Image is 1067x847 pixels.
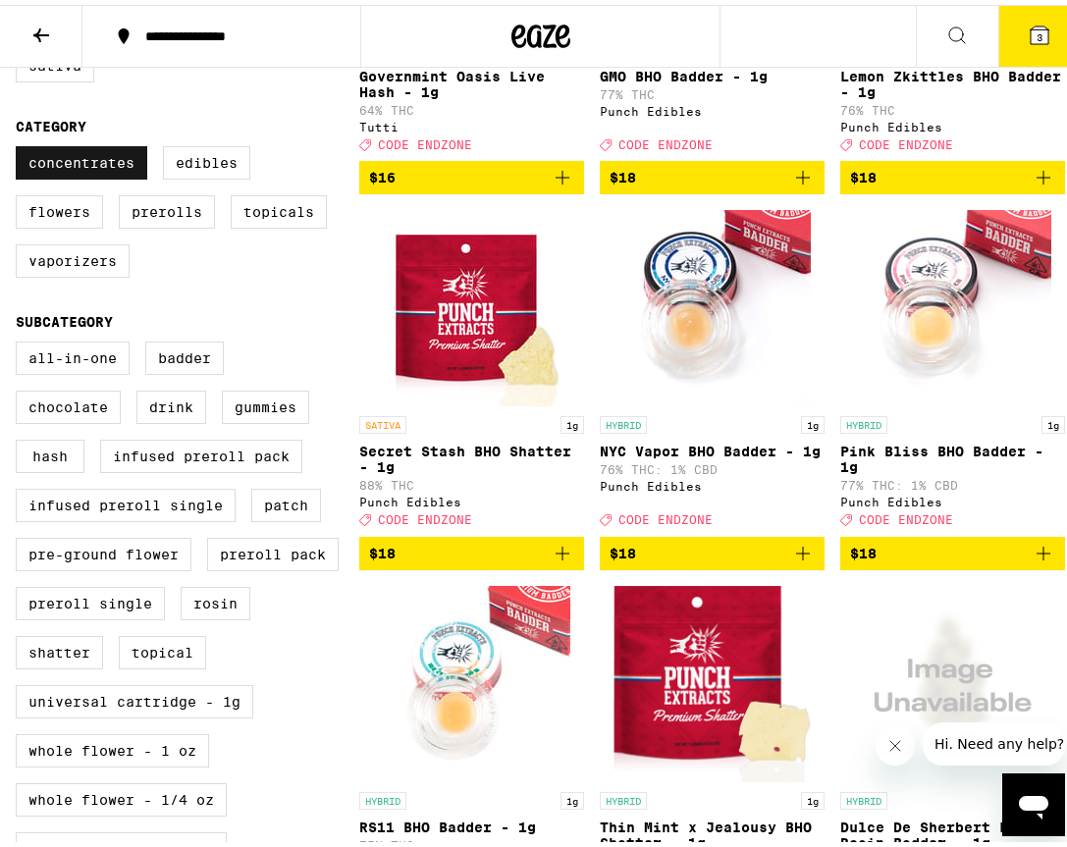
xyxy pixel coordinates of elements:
[840,787,887,805] p: HYBRID
[359,491,584,503] div: Punch Edibles
[16,114,86,130] legend: Category
[359,116,584,129] div: Tutti
[850,541,877,556] span: $18
[207,533,339,566] label: Preroll Pack
[16,582,165,615] label: Preroll Single
[840,439,1065,470] p: Pink Bliss BHO Badder - 1g
[16,533,191,566] label: Pre-ground Flower
[600,64,825,79] p: GMO BHO Badder - 1g
[231,190,327,224] label: Topicals
[600,815,825,846] p: Thin Mint x Jealousy BHO Shatter - 1g
[560,411,584,429] p: 1g
[840,474,1065,487] p: 77% THC: 1% CBD
[840,116,1065,129] div: Punch Edibles
[840,99,1065,112] p: 76% THC
[119,631,206,664] label: Topical
[359,411,406,429] p: SATIVA
[560,787,584,805] p: 1g
[840,156,1065,189] button: Add to bag
[359,64,584,95] p: Governmint Oasis Live Hash - 1g
[16,435,84,468] label: Hash
[359,815,584,830] p: RS11 BHO Badder - 1g
[840,532,1065,565] button: Add to bag
[876,721,915,761] iframe: Close message
[359,439,584,470] p: Secret Stash BHO Shatter - 1g
[1002,768,1065,831] iframe: Button to launch messaging window
[145,337,224,370] label: Badder
[801,411,825,429] p: 1g
[359,532,584,565] button: Add to bag
[600,205,825,531] a: Open page for NYC Vapor BHO Badder - 1g from Punch Edibles
[16,239,130,273] label: Vaporizers
[618,133,713,146] span: CODE ENDZONE
[16,141,147,175] label: Concentrates
[251,484,321,517] label: Patch
[859,133,953,146] span: CODE ENDZONE
[16,386,121,419] label: Chocolate
[840,815,1065,846] p: Dulce De Sherbert Live Rosin Badder - 1g
[840,205,1065,531] a: Open page for Pink Bliss BHO Badder - 1g from Punch Edibles
[840,411,887,429] p: HYBRID
[923,717,1065,761] iframe: Message from company
[378,509,472,522] span: CODE ENDZONE
[16,631,103,664] label: Shatter
[610,541,636,556] span: $18
[613,581,812,777] img: Punch Edibles - Thin Mint x Jealousy BHO Shatter - 1g
[16,680,253,714] label: Universal Cartridge - 1g
[600,411,647,429] p: HYBRID
[610,165,636,181] span: $18
[16,729,209,763] label: Whole Flower - 1 oz
[614,205,811,401] img: Punch Edibles - NYC Vapor BHO Badder - 1g
[618,509,713,522] span: CODE ENDZONE
[16,337,130,370] label: All-In-One
[359,156,584,189] button: Add to bag
[600,787,647,805] p: HYBRID
[16,778,227,812] label: Whole Flower - 1/4 oz
[378,133,472,146] span: CODE ENDZONE
[163,141,250,175] label: Edibles
[600,532,825,565] button: Add to bag
[855,205,1051,401] img: Punch Edibles - Pink Bliss BHO Badder - 1g
[359,834,584,847] p: 75% THC
[374,581,570,777] img: Punch Edibles - RS11 BHO Badder - 1g
[16,309,113,325] legend: Subcategory
[359,787,406,805] p: HYBRID
[1041,411,1065,429] p: 1g
[100,435,302,468] label: Infused Preroll Pack
[859,509,953,522] span: CODE ENDZONE
[600,439,825,454] p: NYC Vapor BHO Badder - 1g
[600,83,825,96] p: 77% THC
[369,541,396,556] span: $18
[222,386,309,419] label: Gummies
[801,787,825,805] p: 1g
[136,386,206,419] label: Drink
[359,474,584,487] p: 88% THC
[359,205,584,531] a: Open page for Secret Stash BHO Shatter - 1g from Punch Edibles
[16,484,236,517] label: Infused Preroll Single
[359,99,584,112] p: 64% THC
[369,165,396,181] span: $16
[600,458,825,471] p: 76% THC: 1% CBD
[1037,26,1042,38] span: 3
[600,100,825,113] div: Punch Edibles
[840,64,1065,95] p: Lemon Zkittles BHO Badder - 1g
[16,190,103,224] label: Flowers
[374,205,570,401] img: Punch Edibles - Secret Stash BHO Shatter - 1g
[119,190,215,224] label: Prerolls
[840,491,1065,503] div: Punch Edibles
[600,156,825,189] button: Add to bag
[850,165,877,181] span: $18
[181,582,250,615] label: Rosin
[600,475,825,488] div: Punch Edibles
